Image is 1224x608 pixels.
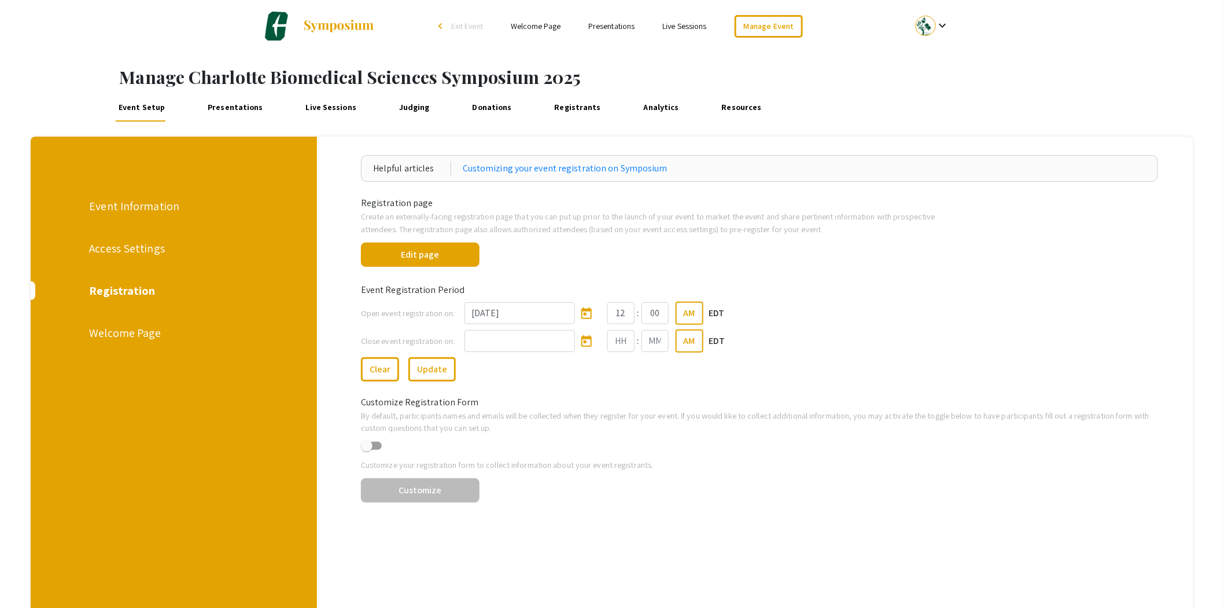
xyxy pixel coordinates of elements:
[640,94,681,122] a: Analytics
[373,162,451,175] div: Helpful articles
[396,94,433,122] a: Judging
[352,283,1167,297] div: Event Registration Period
[116,94,168,122] a: Event Setup
[361,335,455,347] label: Close event registration on:
[676,329,703,353] button: AM
[352,395,1167,409] div: Customize Registration Form
[438,23,445,30] div: arrow_back_ios
[463,162,668,175] a: Customizing your event registration on Symposium
[451,21,483,31] span: Exit Event
[635,334,642,348] div: :
[607,302,635,324] input: Hours
[262,12,291,41] img: Charlotte Biomedical Sciences Symposium 2025
[936,19,950,32] mat-icon: Expand account dropdown
[551,94,604,122] a: Registrants
[709,306,725,320] p: EDT
[361,459,1158,471] p: Customize your registration form to collect information about your event registrants.
[511,21,561,31] a: Welcome Page
[663,21,707,31] a: Live Sessions
[303,19,375,33] img: Symposium by ForagerOne
[718,94,764,122] a: Resources
[361,307,455,320] label: Open event registration on:
[575,302,598,325] button: Open calendar
[709,334,725,348] p: EDT
[352,196,1167,210] div: Registration page
[361,409,1158,434] p: By default, participants names and emails will be collected when they register for your event. If...
[408,357,456,382] button: Update
[119,67,1224,87] h1: Manage Charlotte Biomedical Sciences Symposium 2025
[9,556,49,599] iframe: Chat
[89,324,257,342] div: Welcome Page
[361,357,399,382] button: Clear
[676,302,703,325] button: AM
[361,478,480,503] button: Customize
[205,94,266,122] a: Presentations
[575,329,598,353] button: Open calendar
[469,94,514,122] a: Donations
[642,302,669,324] input: Minutes
[635,306,642,320] div: :
[262,12,375,41] a: Charlotte Biomedical Sciences Symposium 2025
[607,330,635,352] input: Hours
[89,282,257,299] div: Registration
[735,15,803,38] a: Manage Event
[904,13,962,39] button: Expand account dropdown
[361,210,954,235] p: Create an externally-facing registration page that you can put up prior to the launch of your eve...
[89,197,257,215] div: Event Information
[303,94,359,122] a: Live Sessions
[361,243,480,267] button: Edit page
[588,21,635,31] a: Presentations
[89,240,257,257] div: Access Settings
[642,330,669,352] input: Minutes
